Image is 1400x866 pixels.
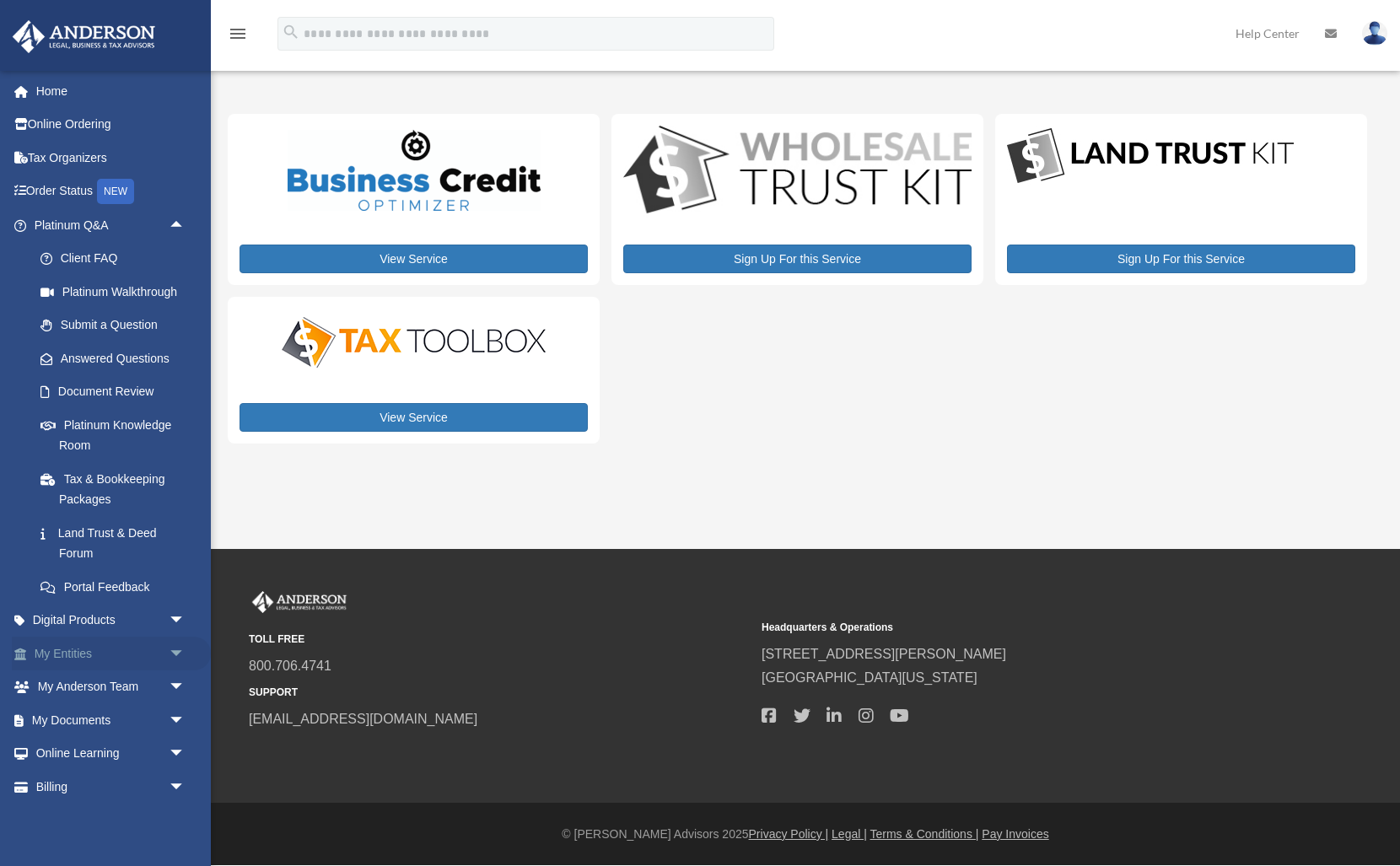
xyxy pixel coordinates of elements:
a: My Anderson Teamarrow_drop_down [12,670,211,704]
a: Terms & Conditions | [870,827,979,841]
a: View Service [240,245,588,273]
small: SUPPORT [249,684,750,702]
a: Tax Organizers [12,141,211,175]
a: [EMAIL_ADDRESS][DOMAIN_NAME] [249,712,477,726]
i: menu [228,24,248,44]
a: Sign Up For this Service [1007,245,1355,273]
small: Headquarters & Operations [762,619,1263,637]
a: Platinum Walkthrough [24,275,211,309]
img: WS-Trust-Kit-lgo-1.jpg [623,126,972,218]
span: arrow_drop_down [169,637,202,671]
a: Client FAQ [24,242,211,276]
a: Portal Feedback [24,570,211,604]
a: View Service [240,403,588,432]
a: Online Ordering [12,108,211,142]
a: Order StatusNEW [12,175,211,209]
a: My Entitiesarrow_drop_down [12,637,211,670]
span: arrow_drop_down [169,770,202,804]
a: [STREET_ADDRESS][PERSON_NAME] [762,647,1006,661]
a: Land Trust & Deed Forum [24,516,211,570]
a: Tax & Bookkeeping Packages [24,462,211,516]
img: Anderson Advisors Platinum Portal [249,591,350,613]
a: Online Learningarrow_drop_down [12,737,211,771]
a: Answered Questions [24,342,211,375]
a: Legal | [832,827,867,841]
a: [GEOGRAPHIC_DATA][US_STATE] [762,670,977,685]
a: Events Calendar [12,804,211,837]
span: arrow_drop_down [169,604,202,638]
a: Platinum Knowledge Room [24,408,211,462]
span: arrow_drop_down [169,670,202,705]
a: Platinum Q&Aarrow_drop_up [12,208,211,242]
img: Anderson Advisors Platinum Portal [8,20,160,53]
img: User Pic [1362,21,1387,46]
span: arrow_drop_down [169,703,202,738]
a: Digital Productsarrow_drop_down [12,604,202,637]
div: © [PERSON_NAME] Advisors 2025 [211,824,1400,845]
a: Sign Up For this Service [623,245,972,273]
a: Privacy Policy | [749,827,829,841]
a: Pay Invoices [982,827,1048,841]
a: Home [12,74,211,108]
a: menu [228,30,248,44]
a: Billingarrow_drop_down [12,770,211,804]
span: arrow_drop_down [169,737,202,772]
a: Document Review [24,375,211,409]
i: search [282,23,300,41]
small: TOLL FREE [249,631,750,648]
div: NEW [97,179,134,204]
a: 800.706.4741 [249,659,331,673]
span: arrow_drop_up [169,208,202,243]
a: My Documentsarrow_drop_down [12,703,211,737]
a: Submit a Question [24,309,211,342]
img: LandTrust_lgo-1.jpg [1007,126,1294,187]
